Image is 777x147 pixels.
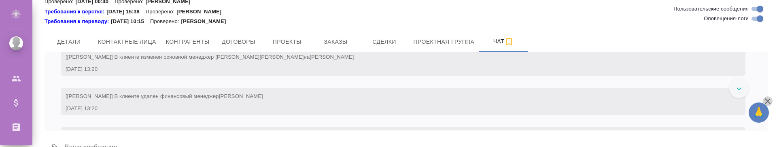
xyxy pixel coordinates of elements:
p: [PERSON_NAME] [181,17,232,26]
div: [DATE] 13:20 [66,65,717,73]
p: [DATE] 10:15 [111,17,150,26]
span: Сделки [365,37,403,47]
span: [PERSON_NAME] [219,93,263,99]
p: [PERSON_NAME] [176,8,227,16]
span: Контрагенты [166,37,210,47]
span: [PERSON_NAME] [310,54,354,60]
span: Договоры [219,37,258,47]
div: Нажми, чтобы открыть папку с инструкцией [45,17,111,26]
p: Проверено: [146,8,177,16]
span: Контактные лица [98,37,156,47]
span: Детали [49,37,88,47]
span: Чат [484,36,523,47]
button: 🙏 [749,102,769,123]
span: Оповещения-логи [704,15,749,23]
span: 🙏 [752,104,766,121]
span: Заказы [316,37,355,47]
span: Проектная группа [413,37,474,47]
p: Проверено: [150,17,181,26]
span: Пользовательские сообщения [673,5,749,13]
span: [[PERSON_NAME]] В клиенте изменен основной менеджер [PERSON_NAME] на [66,54,354,60]
div: [DATE] 13:20 [66,104,717,113]
span: [PERSON_NAME] [259,54,304,60]
span: [[PERSON_NAME]] В клиенте удален финансовый менеджер [66,93,263,99]
p: [DATE] 15:38 [106,8,146,16]
span: Проекты [267,37,306,47]
a: Требования к верстке: [45,8,106,16]
a: Требования к переводу: [45,17,111,26]
div: Нажми, чтобы открыть папку с инструкцией [45,8,106,16]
